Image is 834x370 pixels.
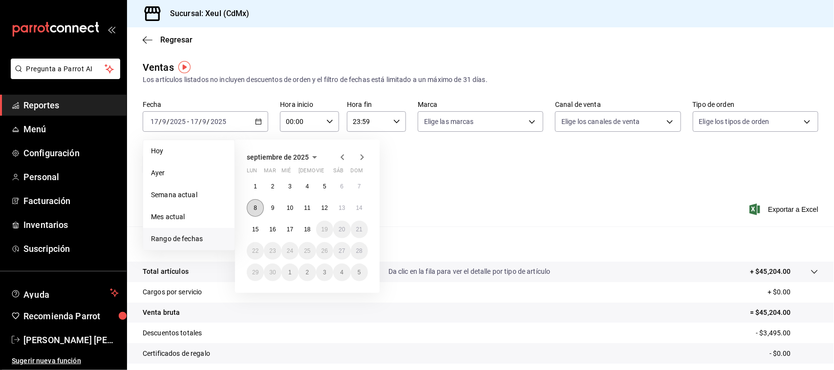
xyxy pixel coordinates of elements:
abbr: martes [264,167,276,178]
button: 9 de septiembre de 2025 [264,199,281,217]
button: 22 de septiembre de 2025 [247,242,264,260]
a: Pregunta a Parrot AI [7,71,120,81]
button: 17 de septiembre de 2025 [281,221,299,238]
abbr: 18 de septiembre de 2025 [304,226,310,233]
span: Regresar [160,35,192,44]
label: Hora inicio [280,102,339,108]
button: 27 de septiembre de 2025 [333,242,350,260]
abbr: 30 de septiembre de 2025 [269,269,276,276]
span: Inventarios [23,218,119,231]
abbr: 19 de septiembre de 2025 [321,226,328,233]
img: Tooltip marker [178,61,191,73]
span: / [167,118,170,125]
h3: Sucursal: Xeul (CdMx) [162,8,250,20]
button: 10 de septiembre de 2025 [281,199,299,217]
p: - $3,495.00 [756,328,818,338]
span: Reportes [23,99,119,112]
span: Elige los tipos de orden [699,117,770,126]
p: Total artículos [143,267,189,277]
button: 8 de septiembre de 2025 [247,199,264,217]
abbr: 12 de septiembre de 2025 [321,205,328,211]
abbr: 5 de octubre de 2025 [358,269,361,276]
abbr: lunes [247,167,257,178]
span: Semana actual [151,190,227,200]
abbr: 2 de octubre de 2025 [306,269,309,276]
span: Rango de fechas [151,234,227,244]
abbr: 4 de octubre de 2025 [340,269,343,276]
label: Canal de venta [555,102,681,108]
button: 7 de septiembre de 2025 [351,178,368,195]
button: 20 de septiembre de 2025 [333,221,350,238]
button: 3 de octubre de 2025 [316,264,333,281]
span: Sugerir nueva función [12,356,119,366]
button: Pregunta a Parrot AI [11,59,120,79]
span: [PERSON_NAME] [PERSON_NAME] [23,333,119,347]
abbr: 9 de septiembre de 2025 [271,205,275,211]
span: / [199,118,202,125]
p: - $0.00 [770,349,818,359]
span: - [187,118,189,125]
button: 2 de septiembre de 2025 [264,178,281,195]
abbr: 5 de septiembre de 2025 [323,183,326,190]
p: + $0.00 [768,287,818,297]
p: Venta bruta [143,308,180,318]
span: Pregunta a Parrot AI [26,64,105,74]
label: Tipo de orden [693,102,818,108]
button: 29 de septiembre de 2025 [247,264,264,281]
label: Hora fin [347,102,406,108]
p: Da clic en la fila para ver el detalle por tipo de artículo [388,267,551,277]
abbr: 4 de septiembre de 2025 [306,183,309,190]
span: septiembre de 2025 [247,153,309,161]
abbr: 15 de septiembre de 2025 [252,226,258,233]
button: 4 de octubre de 2025 [333,264,350,281]
button: 30 de septiembre de 2025 [264,264,281,281]
input: ---- [210,118,227,125]
button: 23 de septiembre de 2025 [264,242,281,260]
abbr: viernes [316,167,324,178]
abbr: 2 de septiembre de 2025 [271,183,275,190]
input: -- [202,118,207,125]
span: Ayer [151,168,227,178]
p: Cargos por servicio [143,287,202,297]
button: 19 de septiembre de 2025 [316,221,333,238]
span: Elige las marcas [424,117,474,126]
input: -- [162,118,167,125]
label: Marca [418,102,543,108]
button: 14 de septiembre de 2025 [351,199,368,217]
button: 3 de septiembre de 2025 [281,178,299,195]
abbr: 24 de septiembre de 2025 [287,247,293,254]
abbr: 8 de septiembre de 2025 [254,205,257,211]
abbr: sábado [333,167,343,178]
p: Resumen [143,238,818,250]
abbr: 3 de septiembre de 2025 [288,183,292,190]
span: Ayuda [23,287,106,299]
abbr: jueves [299,167,356,178]
button: Exportar a Excel [751,204,818,215]
button: 25 de septiembre de 2025 [299,242,316,260]
abbr: miércoles [281,167,291,178]
input: ---- [170,118,186,125]
abbr: 1 de septiembre de 2025 [254,183,257,190]
p: + $45,204.00 [750,267,791,277]
p: Descuentos totales [143,328,202,338]
input: -- [150,118,159,125]
button: Regresar [143,35,192,44]
abbr: 25 de septiembre de 2025 [304,247,310,254]
abbr: 11 de septiembre de 2025 [304,205,310,211]
button: 6 de septiembre de 2025 [333,178,350,195]
button: 2 de octubre de 2025 [299,264,316,281]
div: Ventas [143,60,174,75]
button: septiembre de 2025 [247,151,321,163]
span: Elige los canales de venta [561,117,640,126]
abbr: 6 de septiembre de 2025 [340,183,343,190]
button: 1 de septiembre de 2025 [247,178,264,195]
button: 12 de septiembre de 2025 [316,199,333,217]
abbr: 27 de septiembre de 2025 [339,247,345,254]
abbr: 20 de septiembre de 2025 [339,226,345,233]
span: Mes actual [151,212,227,222]
span: / [207,118,210,125]
span: Personal [23,170,119,184]
button: 13 de septiembre de 2025 [333,199,350,217]
abbr: 14 de septiembre de 2025 [356,205,363,211]
abbr: 3 de octubre de 2025 [323,269,326,276]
